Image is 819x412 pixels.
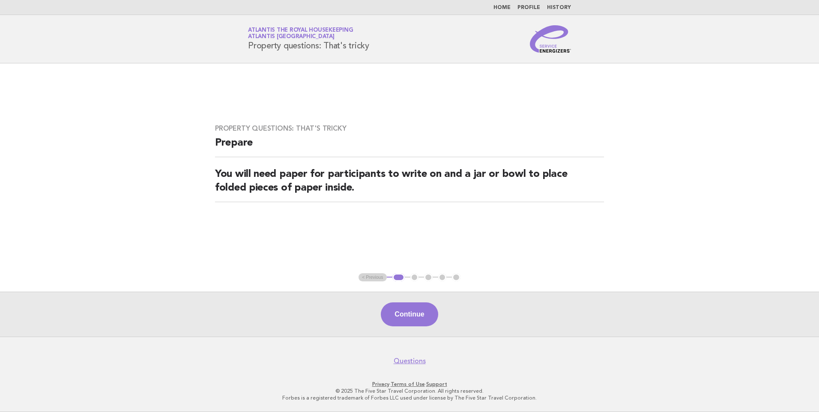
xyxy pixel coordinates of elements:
[372,381,389,387] a: Privacy
[381,302,438,326] button: Continue
[215,136,604,157] h2: Prepare
[394,357,426,365] a: Questions
[147,388,672,394] p: © 2025 The Five Star Travel Corporation. All rights reserved.
[248,28,369,50] h1: Property questions: That's tricky
[248,27,353,39] a: Atlantis the Royal HousekeepingAtlantis [GEOGRAPHIC_DATA]
[493,5,511,10] a: Home
[147,381,672,388] p: · ·
[147,394,672,401] p: Forbes is a registered trademark of Forbes LLC used under license by The Five Star Travel Corpora...
[215,167,604,202] h2: You will need paper for participants to write on and a jar or bowl to place folded pieces of pape...
[426,381,447,387] a: Support
[530,25,571,53] img: Service Energizers
[517,5,540,10] a: Profile
[248,34,335,40] span: Atlantis [GEOGRAPHIC_DATA]
[392,273,405,282] button: 1
[547,5,571,10] a: History
[391,381,425,387] a: Terms of Use
[215,124,604,133] h3: Property questions: That's tricky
